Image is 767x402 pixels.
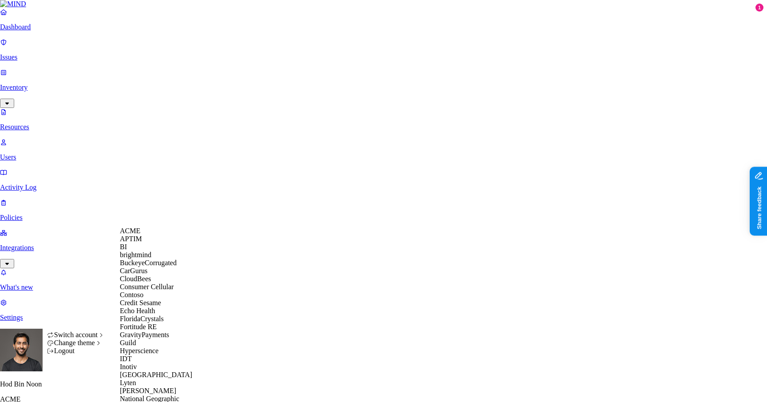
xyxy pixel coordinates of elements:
span: CloudBees [120,275,151,283]
span: brightmind [120,251,151,259]
span: BI [120,243,127,251]
span: IDT [120,355,132,362]
span: Consumer Cellular [120,283,174,291]
span: Lyten [120,379,136,386]
span: Switch account [54,331,98,338]
span: Contoso [120,291,143,299]
span: Echo Health [120,307,155,314]
div: Logout [47,347,105,355]
span: Inotiv [120,363,137,370]
span: [PERSON_NAME] [120,387,176,394]
span: CarGurus [120,267,147,275]
span: Fortitude RE [120,323,157,330]
span: FloridaCrystals [120,315,164,322]
span: Change theme [54,339,95,346]
span: Guild [120,339,136,346]
span: BuckeyeCorrugated [120,259,177,267]
span: [GEOGRAPHIC_DATA] [120,371,192,378]
span: ACME [120,227,140,235]
span: Credit Sesame [120,299,161,306]
span: Hyperscience [120,347,158,354]
span: APTIM [120,235,142,243]
span: GravityPayments [120,331,169,338]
